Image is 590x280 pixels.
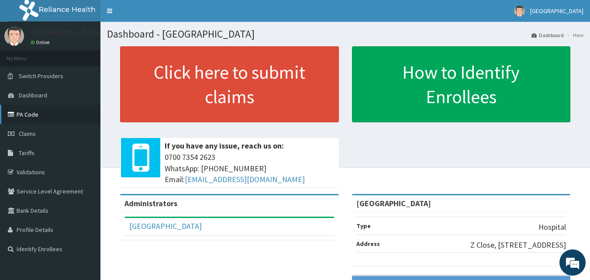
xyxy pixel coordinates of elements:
[165,152,335,185] span: 0700 7354 2623 WhatsApp: [PHONE_NUMBER] Email:
[514,6,525,17] img: User Image
[19,91,47,99] span: Dashboard
[530,7,583,15] span: [GEOGRAPHIC_DATA]
[120,46,339,122] a: Click here to submit claims
[124,198,177,208] b: Administrators
[129,221,202,231] a: [GEOGRAPHIC_DATA]
[356,240,380,248] b: Address
[352,46,571,122] a: How to Identify Enrollees
[107,28,583,40] h1: Dashboard - [GEOGRAPHIC_DATA]
[31,28,103,36] p: [GEOGRAPHIC_DATA]
[356,222,371,230] b: Type
[565,31,583,39] li: Here
[165,141,284,151] b: If you have any issue, reach us on:
[356,198,431,208] strong: [GEOGRAPHIC_DATA]
[185,174,305,184] a: [EMAIL_ADDRESS][DOMAIN_NAME]
[531,31,564,39] a: Dashboard
[31,39,52,45] a: Online
[19,72,63,80] span: Switch Providers
[4,26,24,46] img: User Image
[470,239,566,251] p: Z Close, [STREET_ADDRESS]
[19,149,35,157] span: Tariffs
[538,221,566,233] p: Hospital
[19,130,36,138] span: Claims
